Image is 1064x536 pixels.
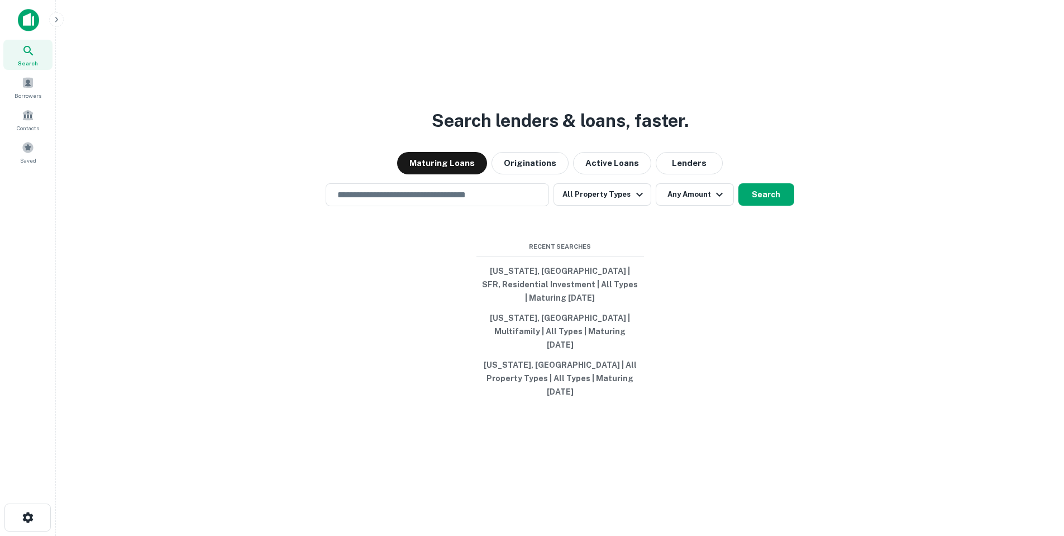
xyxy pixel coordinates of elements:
[15,91,41,100] span: Borrowers
[20,156,36,165] span: Saved
[476,242,644,252] span: Recent Searches
[476,261,644,308] button: [US_STATE], [GEOGRAPHIC_DATA] | SFR, Residential Investment | All Types | Maturing [DATE]
[656,152,723,174] button: Lenders
[432,107,689,134] h3: Search lenders & loans, faster.
[3,72,53,102] a: Borrowers
[656,183,734,206] button: Any Amount
[18,59,38,68] span: Search
[397,152,487,174] button: Maturing Loans
[17,124,39,132] span: Contacts
[476,355,644,402] button: [US_STATE], [GEOGRAPHIC_DATA] | All Property Types | All Types | Maturing [DATE]
[18,9,39,31] img: capitalize-icon.png
[476,308,644,355] button: [US_STATE], [GEOGRAPHIC_DATA] | Multifamily | All Types | Maturing [DATE]
[3,40,53,70] a: Search
[738,183,794,206] button: Search
[573,152,651,174] button: Active Loans
[1008,411,1064,464] iframe: Chat Widget
[554,183,651,206] button: All Property Types
[3,105,53,135] a: Contacts
[492,152,569,174] button: Originations
[3,137,53,167] a: Saved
